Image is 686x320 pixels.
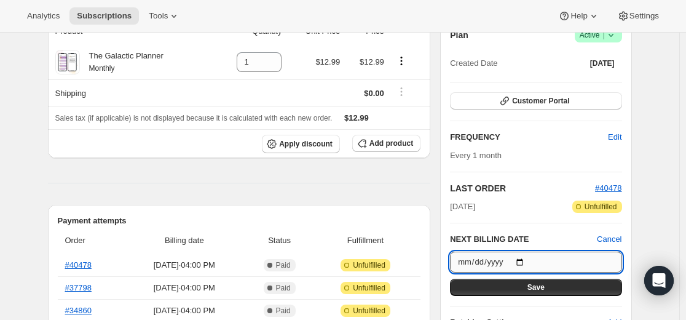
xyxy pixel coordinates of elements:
span: Billing date [127,234,241,247]
span: Unfulfilled [353,283,385,293]
button: #40478 [595,182,621,194]
button: Settings [610,7,666,25]
span: Created Date [450,57,497,70]
span: $0.00 [364,89,384,98]
span: Analytics [27,11,60,21]
h2: Payment attempts [58,215,421,227]
button: Apply discount [262,135,340,153]
h2: FREQUENCY [450,131,608,143]
span: $12.99 [360,57,384,66]
h2: NEXT BILLING DATE [450,233,597,246]
span: Unfulfilled [585,202,617,212]
div: Open Intercom Messenger [644,266,674,295]
span: Sales tax (if applicable) is not displayed because it is calculated with each new order. [55,114,333,122]
span: Edit [608,131,621,143]
a: #34860 [65,306,92,315]
span: Help [570,11,587,21]
small: Monthly [89,64,115,73]
button: Add product [352,135,420,152]
span: [DATE] · 04:00 PM [127,259,241,271]
button: Shipping actions [392,85,411,98]
button: Subscriptions [69,7,139,25]
button: [DATE] [583,55,622,72]
span: Save [527,282,545,292]
h2: Plan [450,29,468,41]
span: [DATE] · 04:00 PM [127,282,241,294]
span: [DATE] [590,58,615,68]
button: Tools [141,7,187,25]
span: Apply discount [279,139,333,149]
a: #40478 [595,183,621,193]
span: Add product [369,138,413,148]
button: Cancel [597,233,621,246]
span: [DATE] · 04:00 PM [127,305,241,317]
span: Paid [276,306,291,316]
span: Every 1 month [450,151,502,160]
th: Order [58,227,124,254]
button: Customer Portal [450,92,621,110]
h2: LAST ORDER [450,182,595,194]
button: Help [551,7,607,25]
span: | [602,30,604,40]
div: The Galactic Planner [80,50,164,74]
th: Shipping [48,79,213,106]
span: Settings [629,11,659,21]
span: Active [580,29,617,41]
span: [DATE] [450,201,475,213]
span: Status [248,234,310,247]
span: $12.99 [315,57,340,66]
span: Unfulfilled [353,260,385,270]
span: Unfulfilled [353,306,385,316]
span: Paid [276,260,291,270]
span: Fulfillment [318,234,413,247]
span: Tools [149,11,168,21]
button: Product actions [392,54,411,68]
a: #37798 [65,283,92,292]
span: $12.99 [344,113,369,122]
a: #40478 [65,260,92,270]
img: product img [57,50,78,74]
span: Subscriptions [77,11,132,21]
button: Analytics [20,7,67,25]
span: Customer Portal [512,96,569,106]
button: Edit [601,127,629,147]
span: Paid [276,283,291,293]
button: Save [450,279,621,296]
